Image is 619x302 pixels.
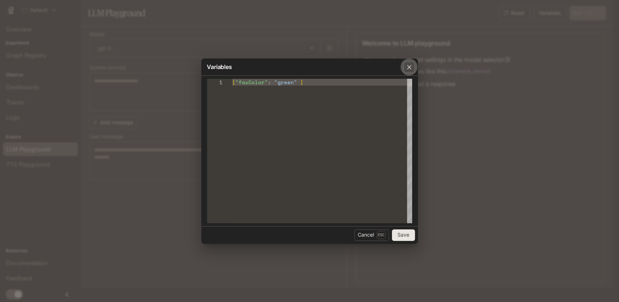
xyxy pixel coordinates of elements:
span: } [300,78,304,86]
div: 1 [207,79,223,86]
span: : [268,78,271,86]
p: Esc [377,231,386,239]
span: "green" [274,78,297,86]
button: Save [392,229,415,241]
span: "favColor" [235,78,268,86]
button: CancelEsc [354,229,389,241]
p: Variables [207,62,232,71]
span: { [232,78,235,86]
